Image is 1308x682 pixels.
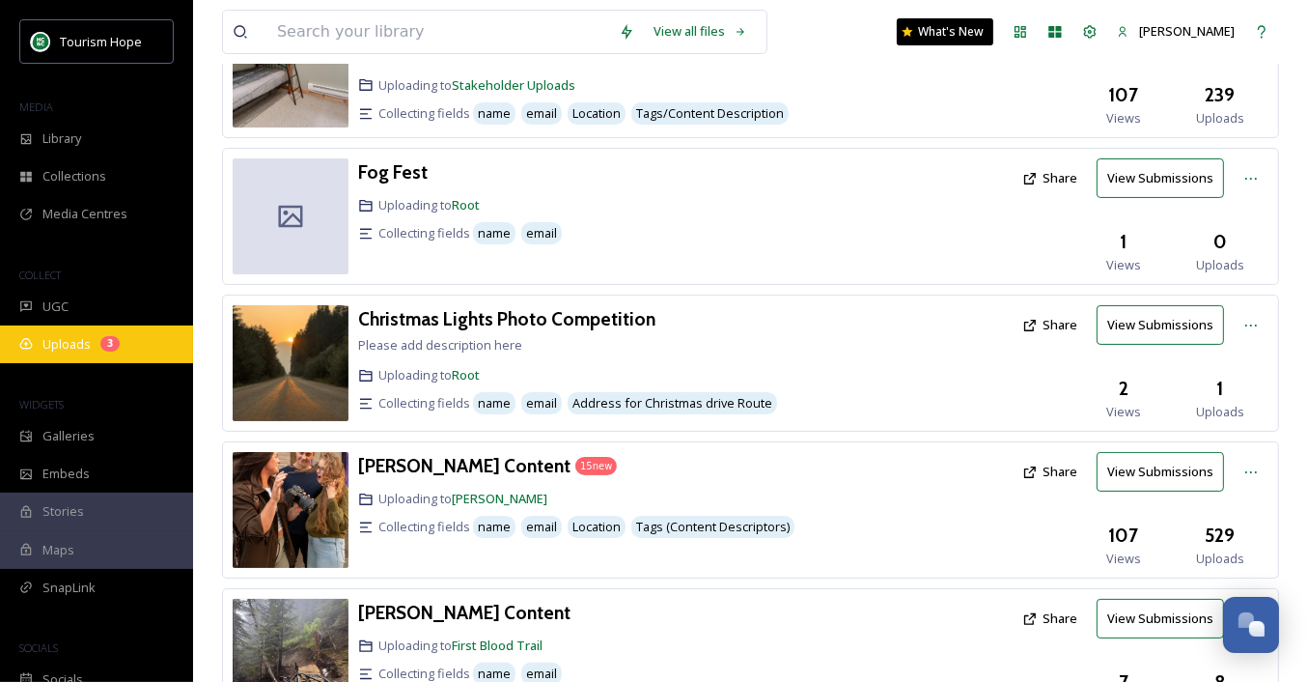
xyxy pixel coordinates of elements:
a: Root [452,366,480,384]
span: Views [1106,256,1141,274]
span: Stories [42,502,84,521]
span: email [526,394,557,412]
span: Collecting fields [378,394,470,412]
img: logo.png [31,32,50,51]
span: Collections [42,167,106,185]
input: Search your library [267,11,609,53]
span: Uploads [1196,550,1244,568]
span: UGC [42,298,69,316]
span: Collecting fields [378,104,470,123]
span: Location [572,518,621,536]
span: SnapLink [42,579,96,597]
h3: [PERSON_NAME] Content [358,601,571,624]
span: Media Centres [42,205,127,223]
img: 941b2a6b-d529-4b64-a735-0f97f09f239b.jpg [233,305,348,421]
span: [PERSON_NAME] [1139,22,1235,40]
span: Uploads [42,335,91,354]
a: View all files [644,13,757,50]
span: Galleries [42,427,95,445]
button: Share [1013,600,1087,638]
span: Address for Christmas drive Route [572,394,772,412]
button: View Submissions [1097,452,1224,492]
span: Views [1106,550,1141,568]
button: Share [1013,159,1087,197]
span: Tags/Content Description [636,104,784,123]
a: View Submissions [1097,452,1234,492]
span: Uploading to [378,366,480,384]
h3: 2 [1119,375,1128,403]
span: name [478,224,511,242]
h3: 529 [1206,522,1236,550]
span: Tourism Hope [60,33,142,50]
span: name [478,104,511,123]
a: Root [452,196,480,213]
span: Maps [42,541,74,559]
a: [PERSON_NAME] Content [358,452,571,480]
span: Collecting fields [378,224,470,242]
span: Please add description here [358,336,522,354]
span: Views [1106,109,1141,128]
span: Tags (Content Descriptors) [636,518,790,536]
button: View Submissions [1097,599,1224,639]
span: name [478,518,511,536]
h3: 107 [1109,81,1139,109]
div: 15 new [575,457,617,475]
span: Library [42,129,81,148]
span: WIDGETS [19,397,64,412]
a: Christmas Lights Photo Competition [358,305,655,333]
span: COLLECT [19,268,61,282]
button: Share [1013,453,1087,491]
span: email [526,518,557,536]
h3: Fog Fest [358,160,428,184]
span: SOCIALS [19,640,58,655]
span: Views [1106,403,1141,421]
img: 08202e46-4145-4c34-8258-2636e1da3ecf.jpg [233,452,348,568]
span: email [526,104,557,123]
a: [PERSON_NAME] [1107,13,1244,50]
span: Uploads [1196,403,1244,421]
span: MEDIA [19,99,53,114]
a: First Blood Trail [452,637,543,654]
span: Uploading to [378,76,575,95]
div: 3 [100,336,120,352]
span: Uploading to [378,490,547,508]
span: Uploads [1196,256,1244,274]
a: View Submissions [1097,158,1234,198]
a: Fog Fest [358,158,428,186]
a: View Submissions [1097,305,1234,345]
a: [PERSON_NAME] Content [358,599,571,627]
span: Collecting fields [378,518,470,536]
span: email [526,224,557,242]
a: View Submissions [1097,599,1234,639]
span: name [478,394,511,412]
button: View Submissions [1097,158,1224,198]
button: Open Chat [1223,597,1279,653]
span: Uploading to [378,196,480,214]
span: Embeds [42,465,90,483]
a: [PERSON_NAME] [452,490,547,507]
h3: 239 [1206,81,1236,109]
h3: 107 [1109,522,1139,550]
button: View Submissions [1097,305,1224,345]
a: Stakeholder Uploads [452,76,575,94]
span: Uploading to [378,637,543,655]
h3: [PERSON_NAME] Content [358,454,571,477]
h3: Christmas Lights Photo Competition [358,307,655,330]
span: Uploads [1196,109,1244,128]
span: Location [572,104,621,123]
a: What's New [897,18,993,45]
h3: 1 [1121,228,1127,256]
h3: 1 [1217,375,1224,403]
button: Share [1013,306,1087,344]
h3: 0 [1213,228,1227,256]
